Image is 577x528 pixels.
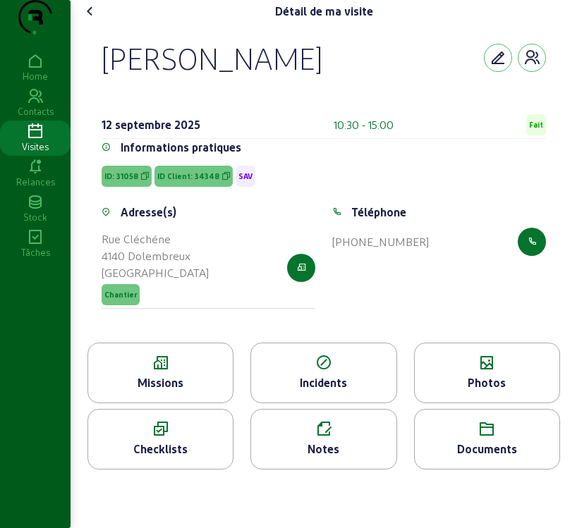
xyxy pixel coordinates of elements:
[104,171,138,181] span: ID: 31058
[332,233,429,250] div: [PHONE_NUMBER]
[102,264,209,281] div: [GEOGRAPHIC_DATA]
[157,171,219,181] span: ID Client: 34348
[102,39,322,76] div: [PERSON_NAME]
[88,441,233,458] div: Checklists
[121,204,176,221] div: Adresse(s)
[102,116,200,133] div: 12 septembre 2025
[238,171,253,181] span: SAV
[334,116,394,133] div: 10:30 - 15:00
[102,247,209,264] div: 4140 Dolembreux
[415,441,559,458] div: Documents
[251,441,396,458] div: Notes
[275,3,373,20] div: Détail de ma visite
[88,374,233,391] div: Missions
[351,204,406,221] div: Téléphone
[415,374,559,391] div: Photos
[121,139,241,156] div: Informations pratiques
[529,120,543,130] span: Fait
[104,290,137,300] span: Chantier
[251,374,396,391] div: Incidents
[102,231,209,247] div: Rue Cléchéne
